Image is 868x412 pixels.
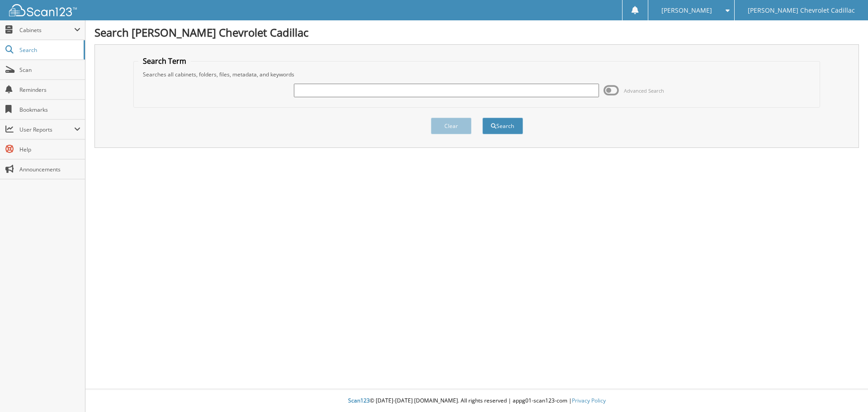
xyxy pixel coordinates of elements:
[138,56,191,66] legend: Search Term
[748,8,855,13] span: [PERSON_NAME] Chevrolet Cadillac
[19,86,80,94] span: Reminders
[94,25,859,40] h1: Search [PERSON_NAME] Chevrolet Cadillac
[19,26,74,34] span: Cabinets
[348,397,370,404] span: Scan123
[823,369,868,412] iframe: Chat Widget
[9,4,77,16] img: scan123-logo-white.svg
[624,87,664,94] span: Advanced Search
[482,118,523,134] button: Search
[85,390,868,412] div: © [DATE]-[DATE] [DOMAIN_NAME]. All rights reserved | appg01-scan123-com |
[19,46,79,54] span: Search
[661,8,712,13] span: [PERSON_NAME]
[19,166,80,173] span: Announcements
[19,146,80,153] span: Help
[431,118,472,134] button: Clear
[572,397,606,404] a: Privacy Policy
[138,71,816,78] div: Searches all cabinets, folders, files, metadata, and keywords
[19,66,80,74] span: Scan
[19,106,80,114] span: Bookmarks
[19,126,74,133] span: User Reports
